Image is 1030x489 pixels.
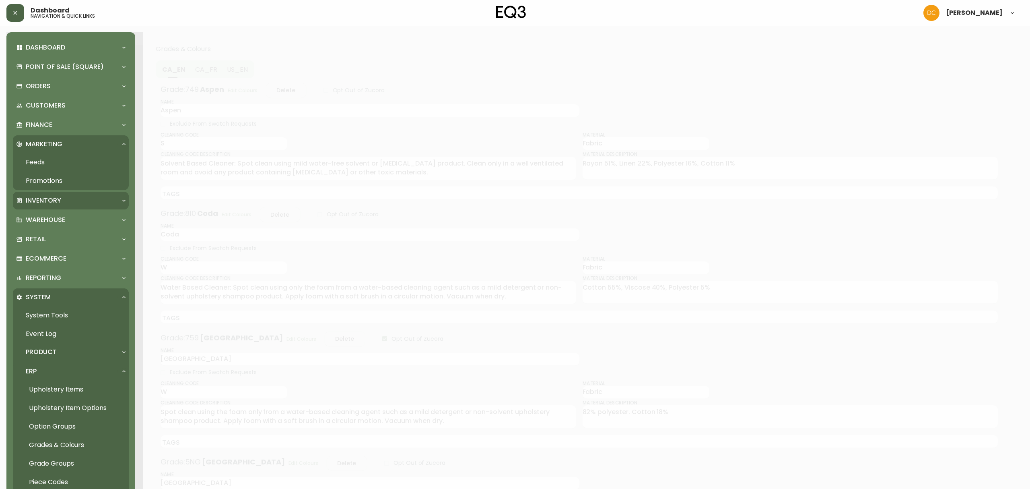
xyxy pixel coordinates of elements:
[13,97,129,114] div: Customers
[13,306,129,325] a: System Tools
[13,230,129,248] div: Retail
[13,172,129,190] a: Promotions
[26,274,61,282] p: Reporting
[26,140,62,149] p: Marketing
[26,215,65,224] p: Warehouse
[13,325,129,343] a: Event Log
[13,77,129,95] div: Orders
[13,343,129,361] div: Product
[13,116,129,134] div: Finance
[13,436,129,454] a: Grades & Colours
[13,399,129,417] a: Upholstery Item Options
[13,363,129,380] div: ERP
[13,192,129,209] div: Inventory
[13,417,129,436] a: Option Groups
[26,348,57,356] p: Product
[13,454,129,473] a: Grade Groups
[13,288,129,306] div: System
[923,5,939,21] img: 7eb451d6983258353faa3212700b340b
[13,250,129,267] div: Ecommerce
[26,254,66,263] p: Ecommerce
[31,7,70,14] span: Dashboard
[13,211,129,229] div: Warehouse
[26,62,104,71] p: Point of Sale (Square)
[26,367,37,376] p: ERP
[946,10,1003,16] span: [PERSON_NAME]
[26,82,51,91] p: Orders
[26,120,52,129] p: Finance
[13,269,129,287] div: Reporting
[31,14,95,19] h5: navigation & quick links
[26,101,66,110] p: Customers
[13,39,129,56] div: Dashboard
[13,153,129,172] a: Feeds
[496,6,526,19] img: logo
[26,235,46,244] p: Retail
[13,135,129,153] div: Marketing
[26,43,65,52] p: Dashboard
[26,293,51,302] p: System
[13,58,129,76] div: Point of Sale (Square)
[13,380,129,399] a: Upholstery Items
[26,196,61,205] p: Inventory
